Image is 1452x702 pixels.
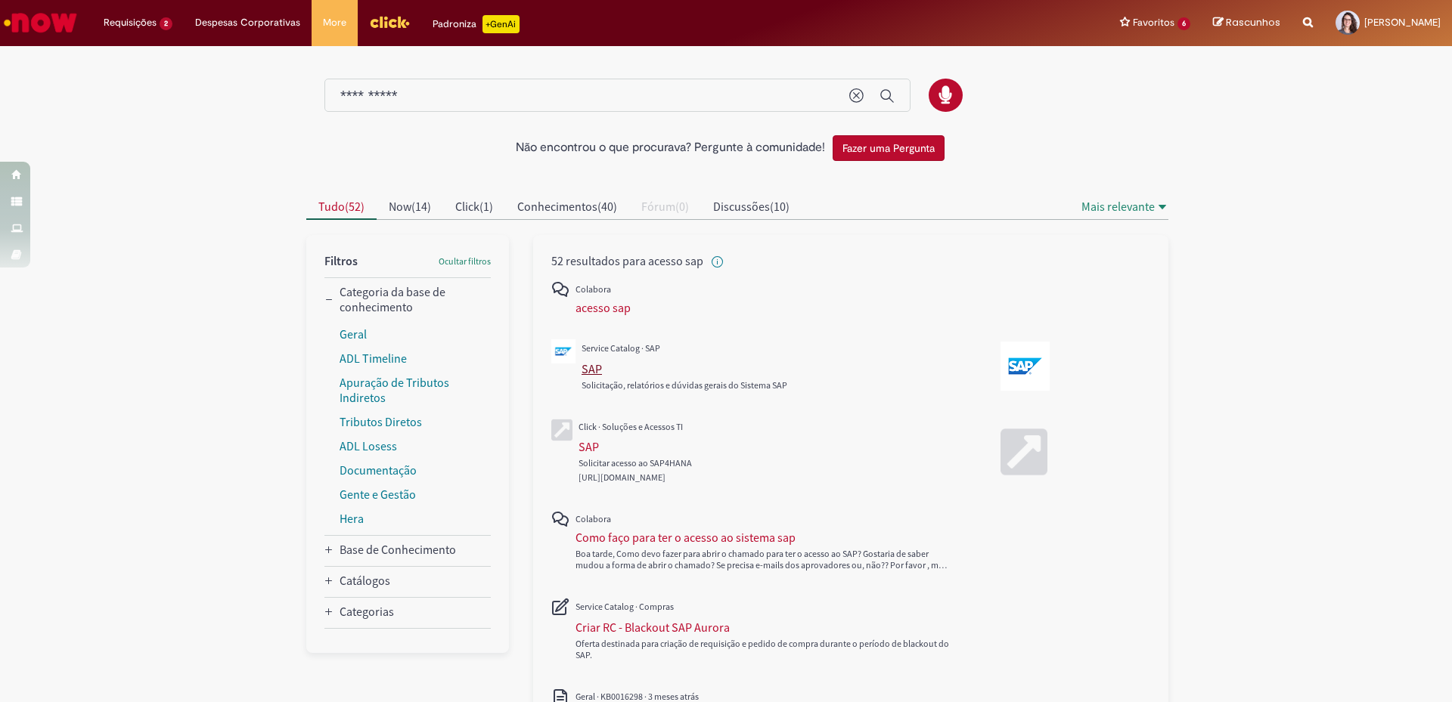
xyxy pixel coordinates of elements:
[1364,16,1441,29] span: [PERSON_NAME]
[369,11,410,33] img: click_logo_yellow_360x200.png
[833,135,945,161] button: Fazer uma Pergunta
[323,15,346,30] span: More
[1177,17,1190,30] span: 6
[1226,15,1280,29] span: Rascunhos
[160,17,172,30] span: 2
[516,141,825,155] h2: Não encontrou o que procurava? Pergunte à comunidade!
[2,8,79,38] img: ServiceNow
[482,15,520,33] p: +GenAi
[1133,15,1174,30] span: Favoritos
[433,15,520,33] div: Padroniza
[1213,16,1280,30] a: Rascunhos
[104,15,157,30] span: Requisições
[195,15,300,30] span: Despesas Corporativas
